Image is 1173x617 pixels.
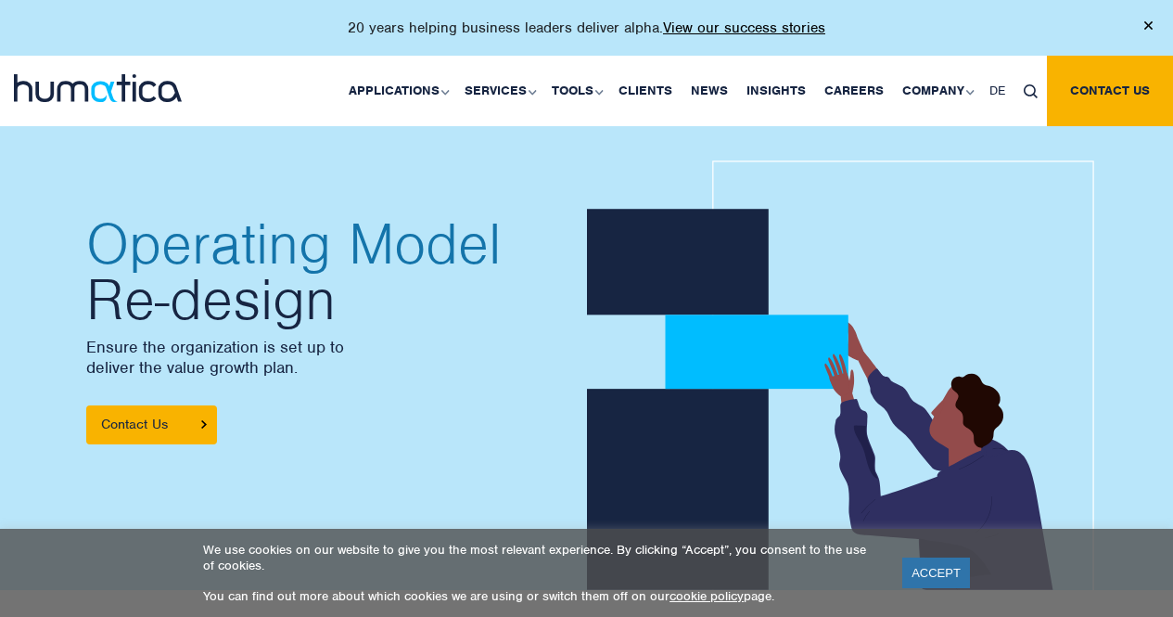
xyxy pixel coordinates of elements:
[902,558,970,588] a: ACCEPT
[348,19,825,37] p: 20 years helping business leaders deliver alpha.
[455,56,542,126] a: Services
[339,56,455,126] a: Applications
[14,74,182,102] img: logo
[542,56,609,126] a: Tools
[86,216,568,272] span: Operating Model
[86,337,568,378] p: Ensure the organization is set up to deliver the value growth plan.
[1047,56,1173,126] a: Contact us
[203,588,879,604] p: You can find out more about which cookies we are using or switch them off on our page.
[201,420,207,429] img: arrowicon
[86,405,217,444] a: Contact Us
[980,56,1014,126] a: DE
[737,56,815,126] a: Insights
[682,56,737,126] a: News
[86,216,568,328] h2: Re-design
[203,542,879,573] p: We use cookies on our website to give you the most relevant experience. By clicking “Accept”, you...
[989,83,1005,98] span: DE
[669,588,744,604] a: cookie policy
[609,56,682,126] a: Clients
[893,56,980,126] a: Company
[587,161,1109,606] img: about_banner1
[815,56,893,126] a: Careers
[663,19,825,37] a: View our success stories
[1024,84,1038,98] img: search_icon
